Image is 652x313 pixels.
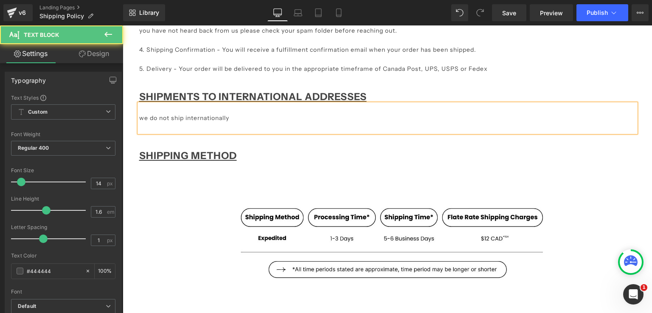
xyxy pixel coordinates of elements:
[139,9,159,17] span: Library
[17,124,114,136] strong: Shipping Method
[267,4,288,21] a: Desktop
[623,284,644,305] iframe: Intercom live chat
[17,7,28,18] div: v6
[641,284,647,291] span: 1
[11,253,115,259] div: Text Color
[17,20,513,29] p: 4. Shipping Confirmation - You will receive a fulfillment confirmation email when your order has ...
[3,4,33,21] a: v6
[39,4,123,11] a: Landing Pages
[530,4,573,21] a: Preview
[18,145,49,151] b: Regular 400
[107,209,114,215] span: em
[63,44,125,63] a: Design
[11,168,115,173] div: Font Size
[18,303,36,310] i: Default
[472,4,489,21] button: Redo
[11,224,115,230] div: Letter Spacing
[329,4,349,21] a: Mobile
[632,4,649,21] button: More
[11,131,115,137] div: Font Weight
[24,31,59,38] span: Text Block
[11,196,115,202] div: Line Height
[107,238,114,243] span: px
[451,4,468,21] button: Undo
[123,4,165,21] a: New Library
[17,88,513,97] p: we do not ship internationally
[28,109,48,116] b: Custom
[288,4,308,21] a: Laptop
[17,65,244,77] strong: Shipments to International Addresses
[11,94,115,101] div: Text Styles
[540,8,563,17] span: Preview
[17,39,513,48] p: 5. Delivery - Your order will be delivered to you in the appropriate timeframe of Canada Post, UP...
[39,13,84,20] span: Shipping Policy
[308,4,329,21] a: Tablet
[107,181,114,186] span: px
[502,8,516,17] span: Save
[27,266,81,276] input: Color
[587,9,608,16] span: Publish
[576,4,628,21] button: Publish
[11,289,115,295] div: Font
[11,72,46,84] div: Typography
[95,264,115,279] div: %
